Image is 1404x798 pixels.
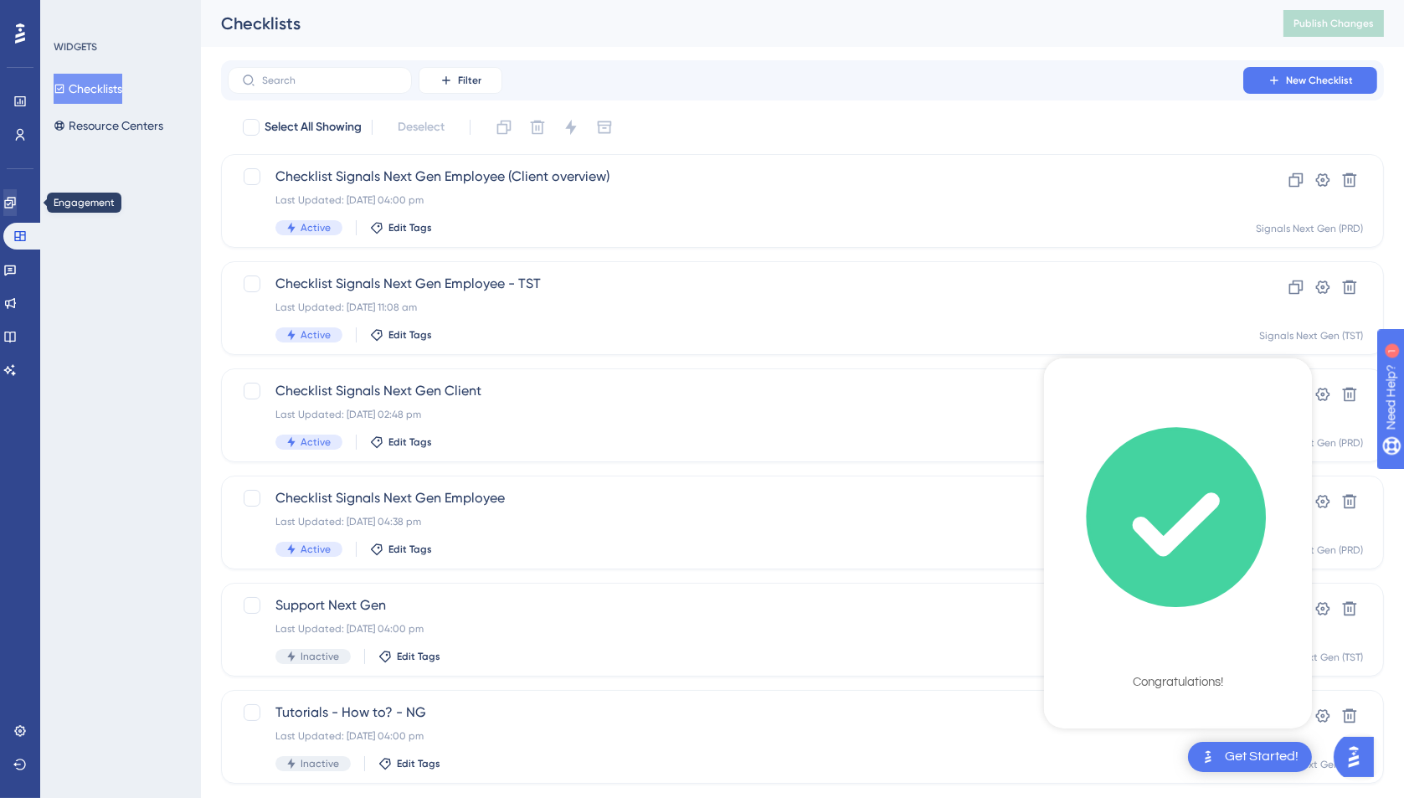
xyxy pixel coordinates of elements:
[1256,222,1363,235] div: Signals Next Gen (PRD)
[397,757,440,770] span: Edit Tags
[1198,747,1218,767] img: launcher-image-alternative-text
[54,40,97,54] div: WIDGETS
[275,193,1196,207] div: Last Updated: [DATE] 04:00 pm
[275,167,1196,187] span: Checklist Signals Next Gen Employee (Client overview)
[1259,758,1363,771] div: Signals Next Gen (TST)
[388,543,432,556] span: Edit Tags
[1133,674,1223,691] div: Congratulations!
[370,328,432,342] button: Edit Tags
[275,488,1196,508] span: Checklist Signals Next Gen Employee
[370,221,432,234] button: Edit Tags
[262,75,398,86] input: Search
[370,543,432,556] button: Edit Tags
[1259,329,1363,342] div: Signals Next Gen (TST)
[275,408,1196,421] div: Last Updated: [DATE] 02:48 pm
[1044,358,1312,728] div: Checklist Container
[1085,643,1272,667] div: Checklist Completed
[116,8,121,22] div: 1
[275,703,1196,723] span: Tutorials - How to? - NG
[301,435,331,449] span: Active
[301,221,331,234] span: Active
[275,622,1196,636] div: Last Updated: [DATE] 04:00 pm
[1225,748,1299,766] div: Get Started!
[1044,358,1312,724] div: checklist loading
[1334,732,1384,782] iframe: UserGuiding AI Assistant Launcher
[275,595,1196,615] span: Support Next Gen
[397,650,440,663] span: Edit Tags
[388,328,432,342] span: Edit Tags
[265,117,362,137] span: Select All Showing
[275,729,1196,743] div: Last Updated: [DATE] 04:00 pm
[388,435,432,449] span: Edit Tags
[275,381,1196,401] span: Checklist Signals Next Gen Client
[54,74,122,104] button: Checklists
[370,435,432,449] button: Edit Tags
[275,515,1196,528] div: Last Updated: [DATE] 04:38 pm
[301,650,339,663] span: Inactive
[419,67,502,94] button: Filter
[39,4,105,24] span: Need Help?
[301,757,339,770] span: Inactive
[378,757,440,770] button: Edit Tags
[1283,10,1384,37] button: Publish Changes
[458,74,481,87] span: Filter
[388,221,432,234] span: Edit Tags
[378,650,440,663] button: Edit Tags
[1286,74,1353,87] span: New Checklist
[275,274,1196,294] span: Checklist Signals Next Gen Employee - TST
[275,301,1196,314] div: Last Updated: [DATE] 11:08 am
[1243,67,1377,94] button: New Checklist
[221,12,1242,35] div: Checklists
[1188,742,1312,772] div: Open Get Started! checklist
[54,111,163,141] button: Resource Centers
[301,328,331,342] span: Active
[383,112,460,142] button: Deselect
[1293,17,1374,30] span: Publish Changes
[398,117,445,137] span: Deselect
[301,543,331,556] span: Active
